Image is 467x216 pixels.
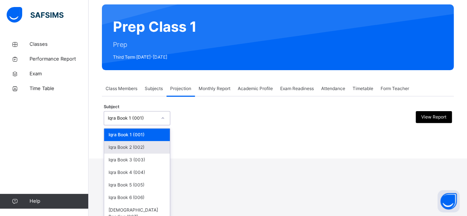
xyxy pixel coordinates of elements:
div: Iqra Book 4 (004) [104,166,170,179]
span: Help [30,198,88,205]
span: Form Teacher [381,85,409,92]
img: safsims [7,7,63,23]
span: Academic Profile [238,85,273,92]
span: Performance Report [30,55,89,63]
div: Iqra Book 6 (006) [104,191,170,204]
button: Open asap [437,190,460,212]
div: Iqra Book 1 (001) [104,128,170,141]
span: Class Members [106,85,137,92]
span: Timetable [353,85,373,92]
span: Exam [30,70,89,78]
span: View Report [421,114,446,120]
span: Subjects [145,85,163,92]
span: Third Term [DATE]-[DATE] [113,54,197,61]
span: Attendance [321,85,345,92]
span: Time Table [30,85,89,92]
div: Iqra Book 3 (003) [104,154,170,166]
div: Iqra Book 5 (005) [104,179,170,191]
span: Subject [104,104,119,110]
span: Projection [170,85,191,92]
span: Exam Readiness [280,85,314,92]
span: Classes [30,41,89,48]
div: Iqra Book 2 (002) [104,141,170,154]
div: Iqra Book 1 (001) [108,115,157,121]
span: Monthly Report [199,85,230,92]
